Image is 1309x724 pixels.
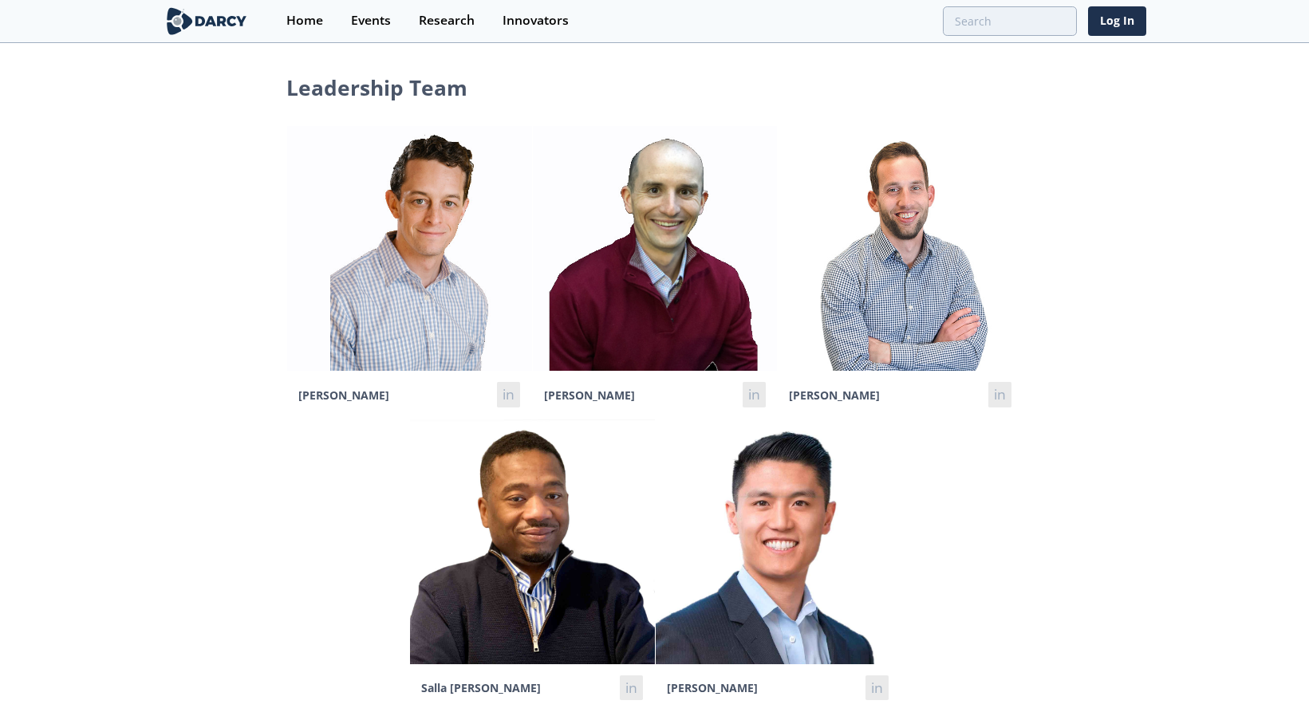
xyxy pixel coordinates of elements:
img: Lennart Huijbers [778,126,1023,371]
a: fusion-linkedin [865,675,889,701]
img: Ron Sasaki [656,419,901,664]
a: fusion-linkedin [988,382,1011,407]
span: Salla [PERSON_NAME] [421,680,541,695]
img: Sam Long [287,126,532,371]
h1: Leadership Team [286,73,1023,104]
a: fusion-linkedin [497,382,520,407]
span: [PERSON_NAME] [544,388,635,403]
img: Phil Kantor [533,126,778,371]
span: [PERSON_NAME] [667,680,758,695]
span: [PERSON_NAME] [298,388,389,403]
div: Research [419,14,475,27]
a: fusion-linkedin [743,382,766,407]
img: logo-wide.svg [164,7,250,35]
a: fusion-linkedin [620,675,643,701]
span: [PERSON_NAME] [789,388,880,403]
div: Events [351,14,391,27]
div: Home [286,14,323,27]
input: Advanced Search [943,6,1077,36]
a: Log In [1088,6,1146,36]
div: Innovators [503,14,569,27]
img: Salla Diop [410,419,655,664]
